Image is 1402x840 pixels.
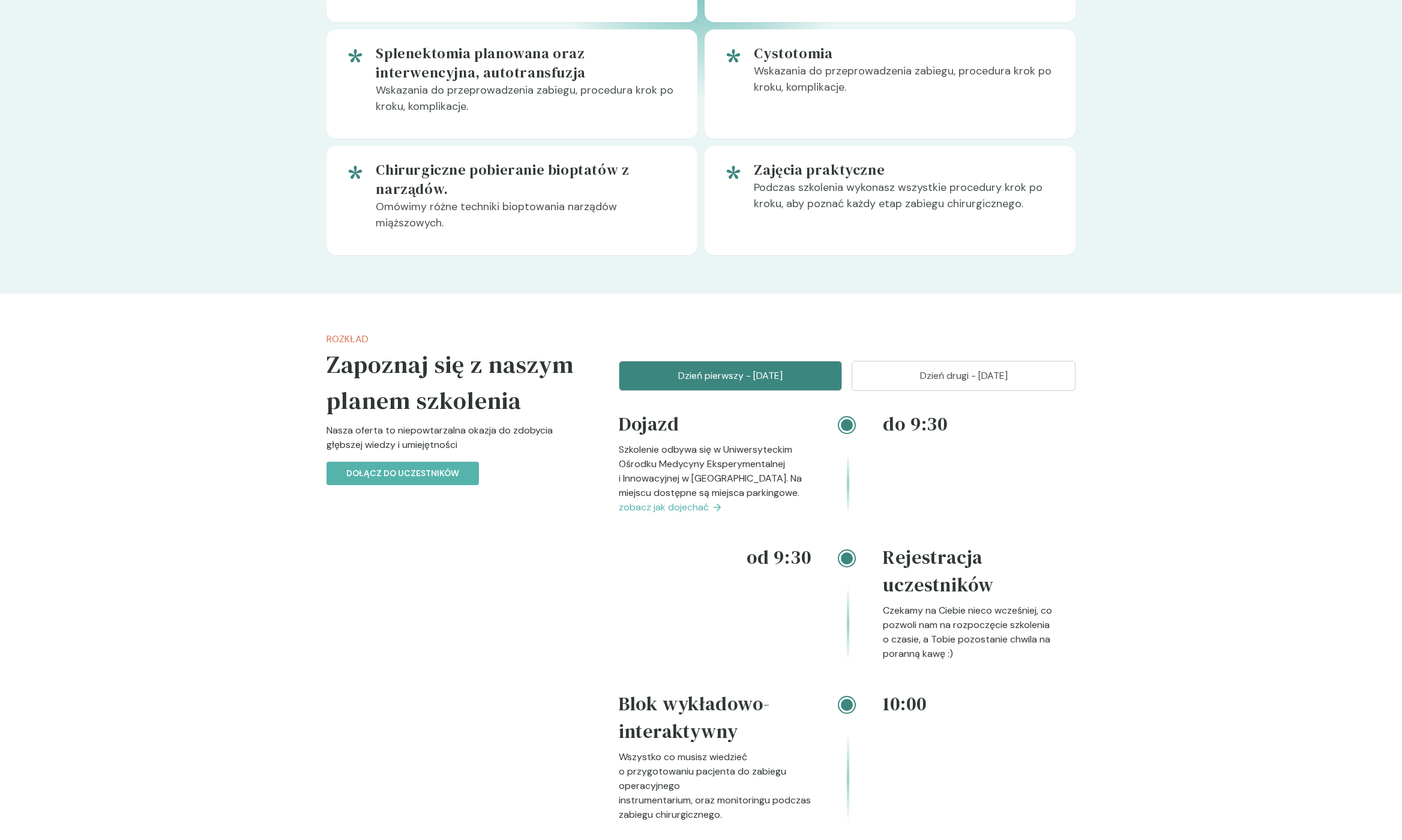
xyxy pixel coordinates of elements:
p: Wskazania do przeprowadzenia zabiegu, procedura krok po kroku, komplikacje. [754,63,1056,105]
p: instrumentarium, oraz monitoringu podczas zabiegu chirurgicznego. [619,793,811,822]
p: Dzień drugi - [DATE] [867,369,1061,383]
h4: Dojazd [619,410,811,443]
p: Dzień pierwszy - [DATE] [634,369,828,383]
span: zobacz jak dojechać [619,500,709,515]
h4: 10:00 [883,690,1076,718]
p: Szkolenie odbywa się w Uniwersyteckim Ośrodku Medycyny Eksperymentalnej i Innowacyjnej w [GEOGRAP... [619,443,811,500]
h4: Rejestracja uczestników [883,543,1076,603]
a: Dołącz do uczestników [326,467,479,479]
a: zobacz jak dojechać [619,500,811,515]
p: Dołącz do uczestników [346,467,459,480]
h4: do 9:30 [883,410,1076,438]
h5: Chirurgiczne pobieranie bioptatów z narządów. [376,160,678,199]
h5: Zapoznaj się z naszym planem szkolenia [326,346,580,418]
p: Nasza oferta to niepowtarzalna okazja do zdobycia głębszej wiedzy i umiejętności [326,423,580,462]
p: Wskazania do przeprowadzenia zabiegu, procedura krok po kroku, komplikacje. [376,82,678,124]
p: Wszystko co musisz wiedzieć o przygotowaniu pacjenta do zabiegu operacyjnego [619,750,811,793]
p: Omówimy różne techniki bioptowania narządów miąższowych. [376,199,678,241]
p: Czekamy na Ciebie nieco wcześniej, co pozwoli nam na rozpoczęcie szkolenia o czasie, a Tobie pozo... [883,603,1076,661]
h4: od 9:30 [619,543,811,571]
h5: Cystotomia [754,44,1056,63]
h4: Blok wykładowo-interaktywny [619,690,811,750]
button: Dzień drugi - [DATE] [852,361,1076,391]
p: Rozkład [326,332,580,346]
h5: Zajęcia praktyczne [754,160,1056,180]
button: Dołącz do uczestników [326,462,479,485]
p: Podczas szkolenia wykonasz wszystkie procedury krok po kroku, aby poznać każdy etap zabiegu chiru... [754,180,1056,222]
button: Dzień pierwszy - [DATE] [619,361,843,391]
h5: Splenektomia planowana oraz interwencyjna, autotransfuzja [376,44,678,82]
